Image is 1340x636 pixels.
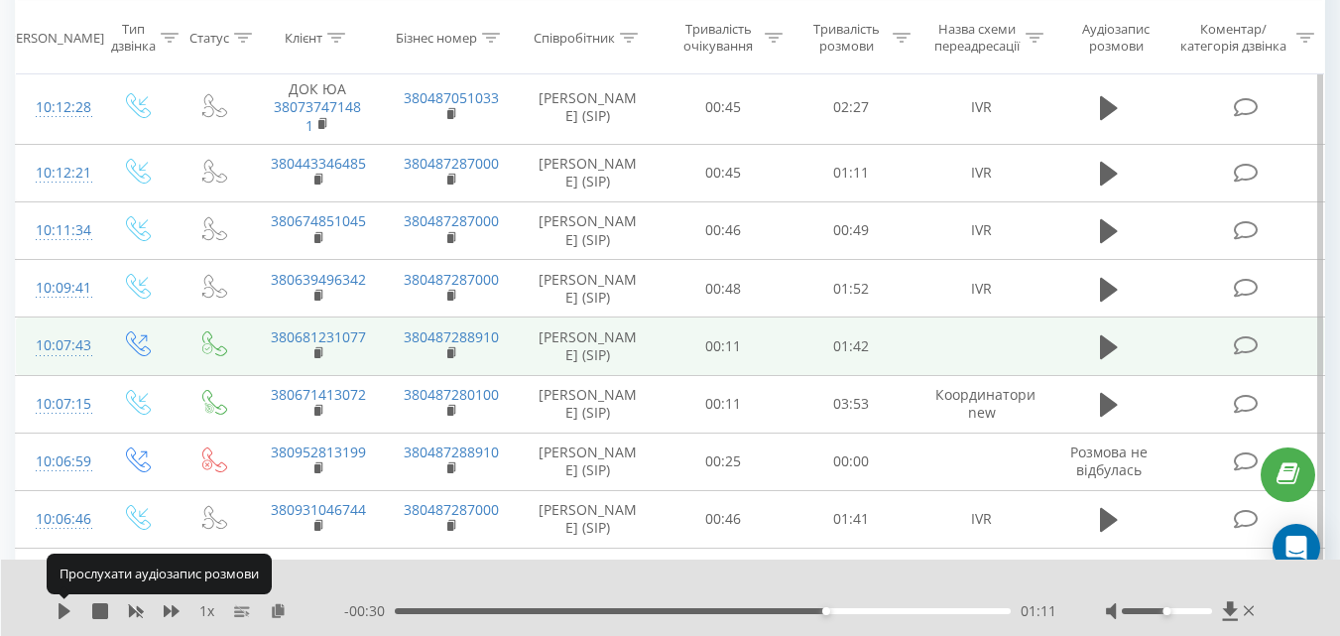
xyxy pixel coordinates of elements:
a: 380931046744 [271,500,366,519]
div: 10:06:06 [36,558,77,596]
div: 10:11:34 [36,211,77,250]
td: 00:11 [660,318,788,375]
td: 00:13 [660,549,788,606]
td: [PERSON_NAME] (SIP) [517,375,660,433]
div: [PERSON_NAME] [4,29,104,46]
div: Accessibility label [822,607,830,615]
td: IVR [915,201,1048,259]
td: [PERSON_NAME] (SIP) [517,201,660,259]
div: 10:07:15 [36,385,77,424]
div: Тип дзвінка [111,21,156,55]
td: 01:42 [788,318,915,375]
div: Аудіозапис розмови [1066,21,1166,55]
div: Бізнес номер [396,29,477,46]
td: 03:53 [788,375,915,433]
td: 00:45 [660,71,788,145]
div: Співробітник [534,29,615,46]
td: 00:48 [660,260,788,318]
a: 380487288910 [404,443,499,461]
td: 00:11 [660,375,788,433]
td: [PERSON_NAME] (SIP) [517,260,660,318]
div: 10:07:43 [36,326,77,365]
td: [PERSON_NAME] (SIP) [517,490,660,548]
td: Координатори new [915,375,1048,433]
div: 10:09:41 [36,269,77,308]
a: 380487051033 [404,88,499,107]
div: Тривалість розмови [805,21,888,55]
div: 10:12:28 [36,88,77,127]
td: 00:45 [660,144,788,201]
div: Назва схеми переадресації [933,21,1021,55]
span: 1 x [199,601,214,621]
td: 02:27 [788,71,915,145]
a: 380951555555 [271,558,366,576]
td: [PERSON_NAME] (SIP) [517,318,660,375]
a: 380487280100 [404,385,499,404]
td: IVR [915,71,1048,145]
div: Статус [189,29,229,46]
a: 380952813199 [271,443,366,461]
a: 380487287000 [404,500,499,519]
div: Коментар/категорія дзвінка [1175,21,1291,55]
div: Прослухати аудіозапис розмови [47,554,272,593]
td: 00:25 [660,433,788,490]
td: [PERSON_NAME] (SIP) [517,71,660,145]
td: 00:00 [788,433,915,490]
div: 10:06:46 [36,500,77,539]
td: 00:28 [788,549,915,606]
a: 380487288910 [404,558,499,576]
div: Open Intercom Messenger [1273,524,1320,572]
a: 380681231077 [271,327,366,346]
td: IVR [915,490,1048,548]
div: 10:06:59 [36,443,77,481]
td: 01:52 [788,260,915,318]
span: Розмова не відбулась [1070,443,1148,479]
a: 380443346485 [271,154,366,173]
a: 380487287000 [404,270,499,289]
a: 380671413072 [271,385,366,404]
td: ДОК ЮА [251,71,384,145]
div: 10:12:21 [36,154,77,192]
span: - 00:30 [344,601,395,621]
td: 00:46 [660,201,788,259]
div: Клієнт [285,29,322,46]
div: Тривалість очікування [677,21,760,55]
td: 01:11 [788,144,915,201]
a: 380737471481 [274,97,361,134]
td: [PERSON_NAME] (SIP) [517,433,660,490]
span: 01:11 [1021,601,1056,621]
td: IVR [915,144,1048,201]
a: 380487288910 [404,327,499,346]
a: 380639496342 [271,270,366,289]
a: 380487287000 [404,154,499,173]
td: 01:41 [788,490,915,548]
a: 380487287000 [404,211,499,230]
td: 00:46 [660,490,788,548]
td: 00:49 [788,201,915,259]
td: [PERSON_NAME] (SIP) [517,144,660,201]
a: 380674851045 [271,211,366,230]
div: Accessibility label [1162,607,1170,615]
td: IVR [915,260,1048,318]
td: [PERSON_NAME] (SIP) [517,549,660,606]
